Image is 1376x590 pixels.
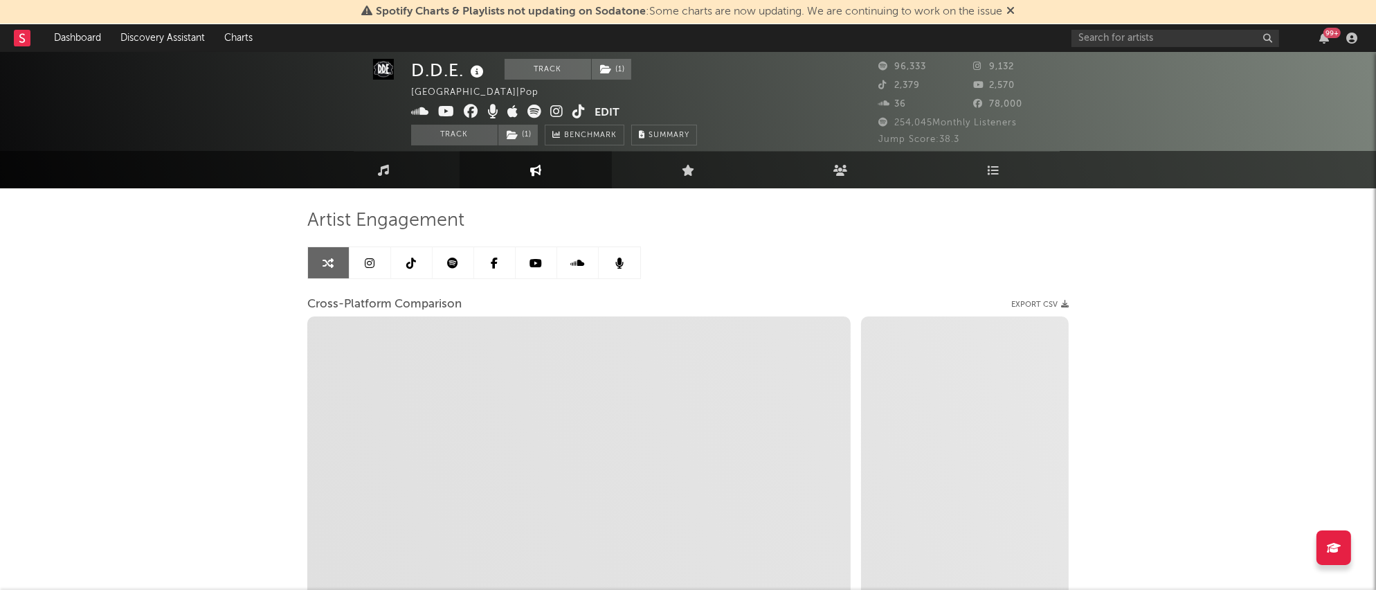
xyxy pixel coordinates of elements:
span: 36 [878,100,906,109]
span: ( 1 ) [591,59,632,80]
input: Search for artists [1071,30,1279,47]
span: ( 1 ) [498,125,538,145]
span: Benchmark [564,127,617,144]
span: 9,132 [974,62,1015,71]
span: 2,570 [974,81,1015,90]
a: Benchmark [545,125,624,145]
span: Artist Engagement [307,213,464,229]
button: Edit [595,105,619,122]
button: (1) [592,59,631,80]
span: 254,045 Monthly Listeners [878,118,1017,127]
button: Export CSV [1011,301,1069,309]
a: Charts [215,24,262,52]
button: 99+ [1319,33,1329,44]
button: (1) [498,125,538,145]
a: Discovery Assistant [111,24,215,52]
div: D.D.E. [411,59,487,82]
span: 2,379 [878,81,920,90]
span: Dismiss [1006,6,1015,17]
span: 96,333 [878,62,926,71]
span: : Some charts are now updating. We are continuing to work on the issue [376,6,1002,17]
button: Summary [631,125,697,145]
div: 99 + [1323,28,1341,38]
button: Track [505,59,591,80]
span: Cross-Platform Comparison [307,296,462,313]
div: [GEOGRAPHIC_DATA] | Pop [411,84,554,101]
span: Jump Score: 38.3 [878,135,959,144]
span: Spotify Charts & Playlists not updating on Sodatone [376,6,646,17]
span: Summary [649,132,689,139]
a: Dashboard [44,24,111,52]
button: Track [411,125,498,145]
span: 78,000 [974,100,1023,109]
